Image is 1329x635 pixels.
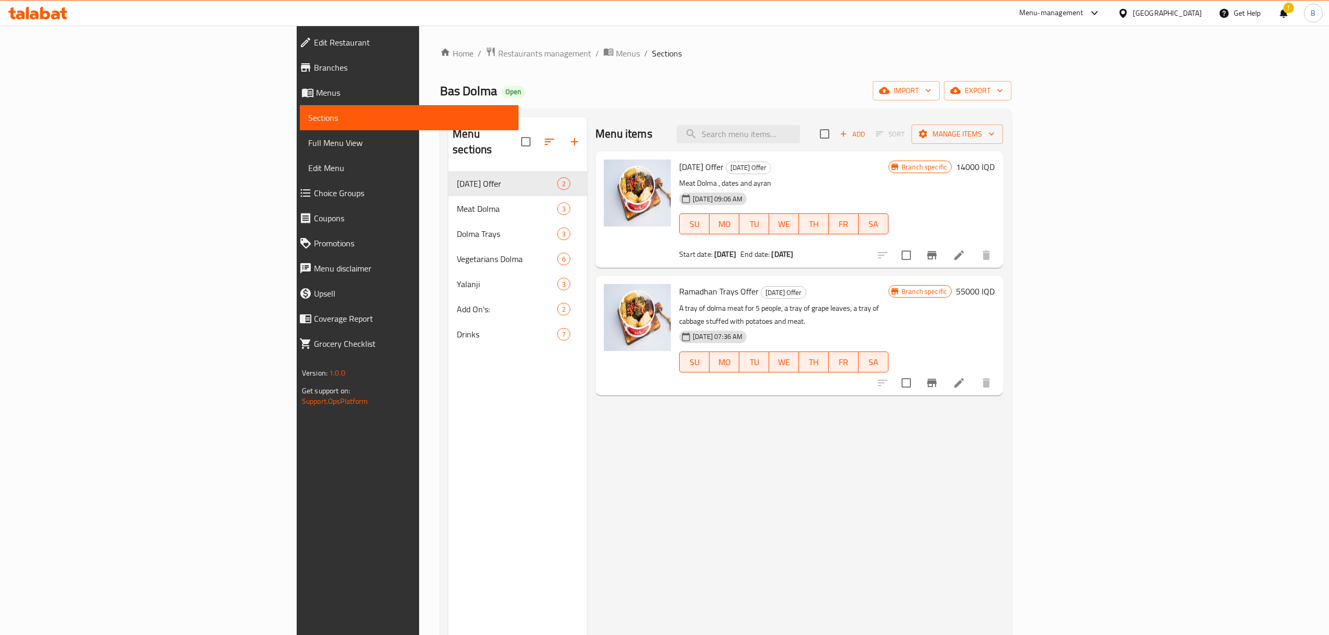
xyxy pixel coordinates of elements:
[677,125,800,143] input: search
[744,355,765,370] span: TU
[814,123,836,145] span: Select section
[771,247,793,261] b: [DATE]
[314,287,510,300] span: Upsell
[616,47,640,60] span: Menus
[457,328,557,341] span: Drinks
[557,328,570,341] div: items
[457,303,557,315] span: Add On's:
[498,47,591,60] span: Restaurants management
[314,187,510,199] span: Choice Groups
[457,253,557,265] div: Vegetarians Dolma
[302,366,328,380] span: Version:
[689,194,747,204] span: [DATE] 09:06 AM
[920,128,995,141] span: Manage items
[974,370,999,395] button: delete
[308,137,510,149] span: Full Menu View
[291,256,519,281] a: Menu disclaimer
[604,160,671,226] img: Ramadan Offer
[833,355,854,370] span: FR
[714,247,736,261] b: [DATE]
[652,47,682,60] span: Sections
[881,84,931,97] span: import
[604,284,671,351] img: Ramadhan Trays Offer
[773,217,795,232] span: WE
[836,126,869,142] button: Add
[956,160,995,174] h6: 14000 IQD
[291,306,519,331] a: Coverage Report
[644,47,648,60] li: /
[679,159,724,175] span: [DATE] Offer
[448,221,587,246] div: Dolma Trays3
[911,124,1003,144] button: Manage items
[440,47,1011,60] nav: breadcrumb
[803,217,825,232] span: TH
[897,162,951,172] span: Branch specific
[829,213,859,234] button: FR
[1019,7,1084,19] div: Menu-management
[291,281,519,306] a: Upsell
[558,279,570,289] span: 3
[709,213,739,234] button: MO
[679,247,713,261] span: Start date:
[833,217,854,232] span: FR
[558,229,570,239] span: 3
[314,337,510,350] span: Grocery Checklist
[689,332,747,342] span: [DATE] 07:36 AM
[557,303,570,315] div: items
[557,228,570,240] div: items
[562,129,587,154] button: Add section
[944,81,1011,100] button: export
[863,355,884,370] span: SA
[897,287,951,297] span: Branch specific
[679,213,709,234] button: SU
[952,84,1003,97] span: export
[558,304,570,314] span: 2
[869,126,911,142] span: Select section first
[308,162,510,174] span: Edit Menu
[558,254,570,264] span: 6
[679,351,709,372] button: SU
[726,162,771,174] span: [DATE] Offer
[448,271,587,297] div: Yalanji3
[739,213,769,234] button: TU
[448,196,587,221] div: Meat Dolma3
[291,55,519,80] a: Branches
[769,213,799,234] button: WE
[291,206,519,231] a: Coupons
[457,228,557,240] span: Dolma Trays
[314,262,510,275] span: Menu disclaimer
[740,247,770,261] span: End date:
[744,217,765,232] span: TU
[761,287,806,299] span: [DATE] Offer
[829,351,859,372] button: FR
[448,322,587,347] div: Drinks7
[448,246,587,271] div: Vegetarians Dolma6
[558,179,570,189] span: 2
[291,80,519,105] a: Menus
[873,81,940,100] button: import
[739,351,769,372] button: TU
[448,297,587,322] div: Add On's:2
[300,105,519,130] a: Sections
[956,284,995,299] h6: 55000 IQD
[291,180,519,206] a: Choice Groups
[557,202,570,215] div: items
[761,286,806,299] div: Ramadan Offer
[329,366,345,380] span: 1.0.0
[679,302,888,328] p: A tray of dolma meat for 5 people, a tray of grape leaves, a tray of cabbage stuffed with potatoe...
[558,204,570,214] span: 3
[457,202,557,215] div: Meat Dolma
[709,351,739,372] button: MO
[300,130,519,155] a: Full Menu View
[595,47,599,60] li: /
[448,167,587,351] nav: Menu sections
[859,351,888,372] button: SA
[726,162,771,174] div: Ramadan Offer
[714,217,735,232] span: MO
[679,177,888,190] p: Meat Dolma , dates and ayran
[1133,7,1202,19] div: [GEOGRAPHIC_DATA]
[974,243,999,268] button: delete
[919,370,944,395] button: Branch-specific-item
